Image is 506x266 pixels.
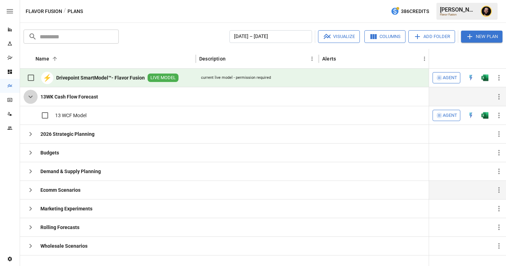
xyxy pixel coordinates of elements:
[322,56,336,62] div: Alerts
[481,74,488,81] img: g5qfjXmAAAAABJRU5ErkJggg==
[40,168,101,175] b: Demand & Supply Planning
[40,224,79,231] b: Rolling Forecasts
[481,6,492,17] img: Ciaran Nugent
[467,74,474,81] img: quick-edit-flash.b8aec18c.svg
[364,30,406,43] button: Columns
[40,242,87,249] b: Wholesale Scenarios
[440,13,476,16] div: Flavor Fusion
[201,75,271,81] div: current live model - permission required
[226,54,236,64] button: Sort
[229,30,312,43] button: [DATE] – [DATE]
[388,5,432,18] button: 386Credits
[40,93,98,100] b: 13WK Cash Flow Forecast
[467,112,474,119] div: Open in Quick Edit
[50,54,60,64] button: Sort
[55,112,86,119] span: 13 WCF Model
[35,56,49,62] div: Name
[433,72,460,83] button: Agent
[40,186,80,194] b: Ecomm Scenarios
[199,56,226,62] div: Description
[56,74,145,81] b: Drivepoint SmartModel™- Flavor Fusion
[26,7,62,16] button: Flavor Fusion
[461,31,502,43] button: New Plan
[443,112,457,120] span: Agent
[467,112,474,119] img: quick-edit-flash.b8aec18c.svg
[401,7,429,16] span: 386 Credits
[64,7,66,16] div: /
[420,54,429,64] button: Alerts column menu
[337,54,346,64] button: Sort
[41,72,53,84] div: ⚡
[481,112,488,119] div: Open in Excel
[40,205,92,212] b: Marketing Experiments
[40,131,95,138] b: 2026 Strategic Planning
[443,74,457,82] span: Agent
[40,149,59,156] b: Budgets
[307,54,317,64] button: Description column menu
[148,75,179,81] span: LIVE MODEL
[440,6,476,13] div: [PERSON_NAME]
[481,112,488,119] img: g5qfjXmAAAAABJRU5ErkJggg==
[408,30,455,43] button: Add Folder
[467,74,474,81] div: Open in Quick Edit
[496,54,506,64] button: Sort
[318,30,360,43] button: Visualize
[433,110,460,121] button: Agent
[476,1,496,21] button: Ciaran Nugent
[481,74,488,81] div: Open in Excel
